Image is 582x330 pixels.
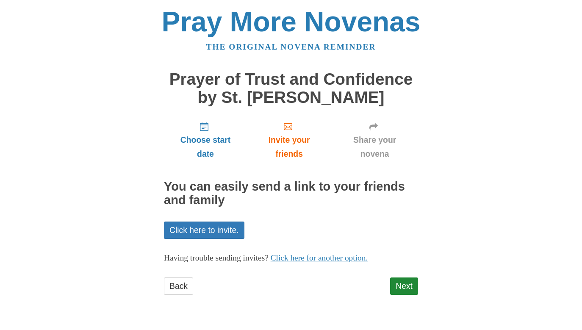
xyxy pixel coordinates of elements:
[271,253,368,262] a: Click here for another option.
[164,180,418,207] h2: You can easily send a link to your friends and family
[164,115,247,165] a: Choose start date
[331,115,418,165] a: Share your novena
[390,277,418,295] a: Next
[164,222,244,239] a: Click here to invite.
[164,253,269,262] span: Having trouble sending invites?
[247,115,331,165] a: Invite your friends
[162,6,421,37] a: Pray More Novenas
[164,70,418,106] h1: Prayer of Trust and Confidence by St. [PERSON_NAME]
[172,133,238,161] span: Choose start date
[206,42,376,51] a: The original novena reminder
[340,133,410,161] span: Share your novena
[164,277,193,295] a: Back
[255,133,323,161] span: Invite your friends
